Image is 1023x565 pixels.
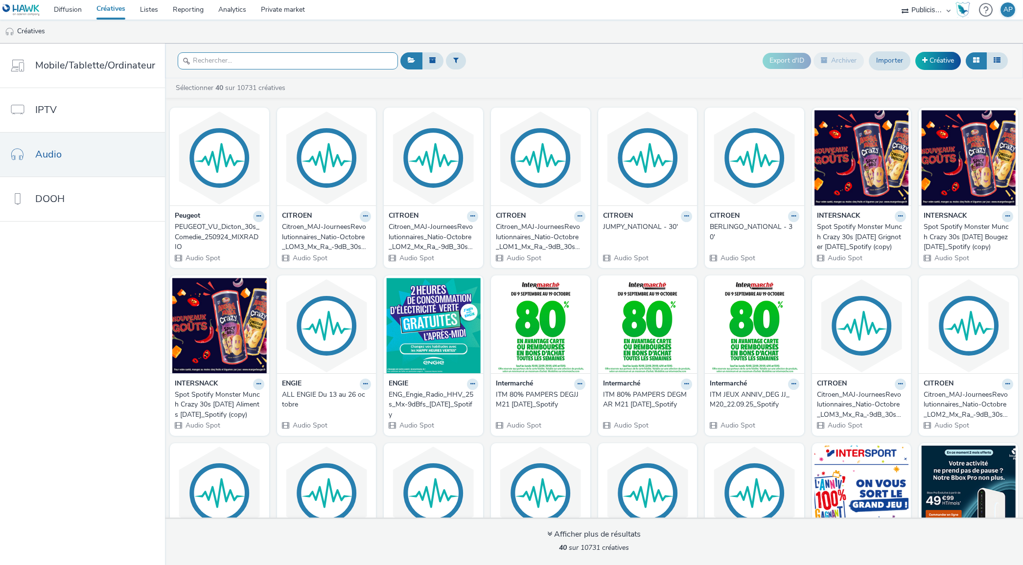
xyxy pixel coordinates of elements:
strong: CITROEN [603,211,633,222]
a: ITM 80% PAMPERS DEGMAR M21 [DATE]_Spotify [603,390,693,410]
img: BT-PRO_Restaurateur_V5_CTA-SITE_Spotify visual [921,446,1016,541]
strong: CITROEN [282,211,312,222]
button: Liste [986,52,1008,69]
span: Audio Spot [827,253,862,263]
img: Citroen_MAJ-JourneesRevolutionnaires_Natio-Octobre_LOM3_Mx_Ra_-9dB_30s_02-06-2025 visual [814,278,909,373]
a: ALL ENGIE Du 13 au 26 octobre [282,390,372,410]
div: Citroen_MAJ-JourneesRevolutionnaires_Natio-Octobre_LOM3_Mx_Ra_-9dB_30s_[DATE] [817,390,903,420]
div: Citroen_MAJ-JourneesRevolutionnaires_Natio-Octobre_LOM1_Mx_Ra_-9dB_30s_[DATE] [496,222,581,252]
img: Citroen_MAJ-JourneesRevolutionnaires_Natio-Octobre_LOM1_Mx_Ra_-9dB_30s_02-06-2025 visual [172,446,267,541]
button: Export d'ID [763,53,811,68]
a: BERLINGO_NATIONAL - 30' [710,222,799,242]
span: Audio Spot [398,421,434,430]
img: ALL ENGIE Du 13 au 26 octobre visual [279,278,374,373]
a: JUMPY_NATIONAL - 30' [603,222,693,232]
input: Rechercher... [178,52,398,69]
img: Spot Spotify Monster Munch Crazy 30s Halloween Aliments 12-09-25_Spotify (copy) visual [172,278,267,373]
img: Citroen_MAJ-JourneesRevolutionnaires_Natio-Octobre_LOM2_Mx_Ra_-9dB_30s_02-06-2025 visual [921,278,1016,373]
div: Citroen_MAJ-JourneesRevolutionnaires_Natio-Octobre_LOM2_Mx_Ra_-9dB_30s_[DATE] [389,222,474,252]
a: Citroen_MAJ-JourneesRevolutionnaires_Natio-Octobre_LOM2_Mx_Ra_-9dB_30s_[DATE] [924,390,1013,420]
a: Sélectionner sur 10731 créatives [175,83,289,92]
img: JUMPY_NATIONAL - 30' visual [601,110,695,205]
img: Spot Spotify Monster Munch Crazy 30s Halloween Bougez 12-09-25_Spotify (copy) visual [921,110,1016,205]
img: ITM JEUX ANNIV_DEG JJ_M20_22.09.25 visual [493,446,588,541]
span: Audio Spot [827,421,862,430]
a: Hawk Academy [955,2,974,18]
div: Spot Spotify Monster Munch Crazy 30s [DATE] Aliments [DATE]_Spotify (copy) [175,390,260,420]
button: Archiver [814,52,864,69]
img: undefined Logo [2,4,40,16]
span: IPTV [35,103,57,117]
strong: CITROEN [924,379,953,390]
div: Spot Spotify Monster Munch Crazy 30s [DATE] Grignoter [DATE]_Spotify (copy) [817,222,903,252]
a: ITM 80% PAMPERS DEGJJ M21 [DATE]_Spotify [496,390,585,410]
strong: Peugeot [175,211,200,222]
img: BERLINGO_NATIONAL - 30' visual [707,110,802,205]
strong: ENGIE [282,379,302,390]
img: ITM JEUX ANNIV_DEG JJ_M20_22.09.25_Spotify visual [707,278,802,373]
strong: CITROEN [710,211,740,222]
button: Grille [966,52,987,69]
span: Audio Spot [185,421,220,430]
span: Audio Spot [613,253,649,263]
a: Citroen_MAJ-JourneesRevolutionnaires_Natio-Octobre_LOM3_Mx_Ra_-9dB_30s_[DATE] [817,390,907,420]
div: Spot Spotify Monster Munch Crazy 30s [DATE] Bougez [DATE]_Spotify (copy) [924,222,1009,252]
span: sur 10731 créatives [559,543,629,552]
div: JUMPY_NATIONAL - 30' [603,222,689,232]
span: Audio Spot [185,253,220,263]
strong: INTERSNACK [175,379,218,390]
div: Afficher plus de résultats [547,529,641,540]
img: SEPhora_MySephora_V1_30s_Mx-9db_2025-07-22 visual [707,446,802,541]
span: Mobile/Tablette/Ordinateur [35,58,155,72]
img: Citroen_MAJ-JourneesRevolutionnaires_Natio-Octobre_LOM1_Mx_Ra_-9dB_30s_02-06-2025 visual [493,110,588,205]
div: AP [1003,2,1013,17]
a: Citroen_MAJ-JourneesRevolutionnaires_Natio-Octobre_LOM1_Mx_Ra_-9dB_30s_[DATE] [496,222,585,252]
span: Audio [35,147,62,161]
img: Citroen_MAJ-JourneesRevolutionnaires_Natio-Octobre_LOM3_Mx_Ra_-9dB_30s_02-06-2025 visual [279,110,374,205]
img: PEUGEOT_VU_Dicton_30s_Comedie_250924_MIXRADIO visual [172,110,267,205]
a: Spot Spotify Monster Munch Crazy 30s [DATE] Aliments [DATE]_Spotify (copy) [175,390,264,420]
strong: ENGIE [389,379,408,390]
strong: INTERSNACK [817,211,860,222]
strong: CITROEN [389,211,418,222]
strong: Intermarché [710,379,747,390]
div: Citroen_MAJ-JourneesRevolutionnaires_Natio-Octobre_LOM3_Mx_Ra_-9dB_30s_[DATE] [282,222,368,252]
div: BERLINGO_NATIONAL - 30' [710,222,795,242]
span: Audio Spot [506,421,541,430]
div: ENG_Engie_Radio_HHV_25s_Mx-9dBfs_[DATE]_Spotify [389,390,474,420]
img: Citroen_MAJ-JourneesRevolutionnaires_Natio-Octobre_LOM2_Mx_Ra_-9dB_30s_02-06-2025 visual [386,110,481,205]
span: Audio Spot [720,421,755,430]
strong: Intermarché [496,379,533,390]
span: Audio Spot [292,421,327,430]
strong: 40 [215,83,223,92]
span: Audio Spot [398,253,434,263]
a: Importer [869,51,910,70]
strong: CITROEN [817,379,847,390]
img: Hawk Academy [955,2,970,18]
img: ITM 80% PAMPERS DEGJJ M21 12.09.25_Spotify visual [493,278,588,373]
img: ITM 80% PAMPERS DEGMAR M21 12.09.25_Spotify visual [601,278,695,373]
a: Spot Spotify Monster Munch Crazy 30s [DATE] Grignoter [DATE]_Spotify (copy) [817,222,907,252]
a: PEUGEOT_VU_Dicton_30s_Comedie_250924_MIXRADIO [175,222,264,252]
div: ITM JEUX ANNIV_DEG JJ_M20_22.09.25_Spotify [710,390,795,410]
span: Audio Spot [613,421,649,430]
img: ITM 80% PAMPERS DEGJJ M21 12.09.25 visual [279,446,374,541]
strong: INTERSNACK [924,211,967,222]
a: ENG_Engie_Radio_HHV_25s_Mx-9dBfs_[DATE]_Spotify [389,390,478,420]
div: ITM 80% PAMPERS DEGJJ M21 [DATE]_Spotify [496,390,581,410]
img: ITM 80% PAMPERS DEGMAR M21 12.09.25 visual [386,446,481,541]
strong: CITROEN [496,211,526,222]
span: Audio Spot [933,253,969,263]
a: Citroen_MAJ-JourneesRevolutionnaires_Natio-Octobre_LOM2_Mx_Ra_-9dB_30s_[DATE] [389,222,478,252]
a: ITM JEUX ANNIV_DEG JJ_M20_22.09.25_Spotify [710,390,799,410]
a: Citroen_MAJ-JourneesRevolutionnaires_Natio-Octobre_LOM3_Mx_Ra_-9dB_30s_[DATE] [282,222,372,252]
a: Spot Spotify Monster Munch Crazy 30s [DATE] Bougez [DATE]_Spotify (copy) [924,222,1013,252]
img: ITS QUICKSILVER 30s DIGI 19.09.25_Spotify visual [814,446,909,541]
div: ALL ENGIE Du 13 au 26 octobre [282,390,368,410]
span: Audio Spot [720,253,755,263]
a: Créative [915,52,961,69]
strong: 40 [559,543,567,552]
img: SEPhora_MySephora_V1_30s_Mx-9db_2025-07-22_Spotify visual [601,446,695,541]
span: Audio Spot [292,253,327,263]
